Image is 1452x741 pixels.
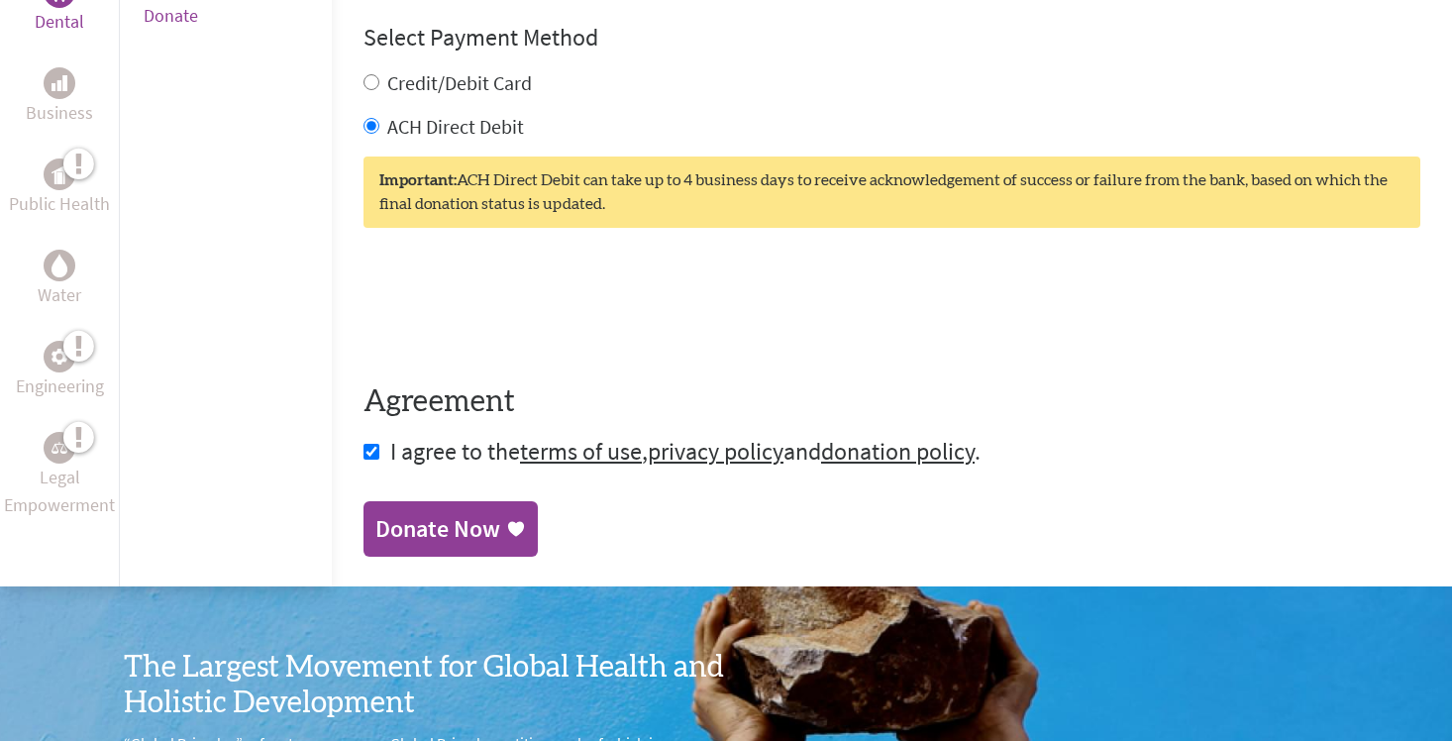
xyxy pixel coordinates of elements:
[821,436,975,467] a: donation policy
[363,267,665,345] iframe: reCAPTCHA
[9,159,110,218] a: Public HealthPublic Health
[520,436,642,467] a: terms of use
[4,464,115,519] p: Legal Empowerment
[390,436,981,467] span: I agree to the , and .
[363,22,1420,53] h4: Select Payment Method
[52,254,67,276] img: Water
[387,114,524,139] label: ACH Direct Debit
[26,99,93,127] p: Business
[124,650,726,721] h3: The Largest Movement for Global Health and Holistic Development
[26,67,93,127] a: BusinessBusiness
[16,341,104,400] a: EngineeringEngineering
[375,513,500,545] div: Donate Now
[44,432,75,464] div: Legal Empowerment
[44,250,75,281] div: Water
[35,8,84,36] p: Dental
[52,75,67,91] img: Business
[144,4,198,27] a: Donate
[38,281,81,309] p: Water
[379,172,457,188] strong: Important:
[44,67,75,99] div: Business
[52,164,67,184] img: Public Health
[363,501,538,557] a: Donate Now
[363,384,1420,420] h4: Agreement
[44,341,75,372] div: Engineering
[52,348,67,364] img: Engineering
[648,436,783,467] a: privacy policy
[52,442,67,454] img: Legal Empowerment
[363,157,1420,228] div: ACH Direct Debit can take up to 4 business days to receive acknowledgement of success or failure ...
[387,70,532,95] label: Credit/Debit Card
[16,372,104,400] p: Engineering
[4,432,115,519] a: Legal EmpowermentLegal Empowerment
[38,250,81,309] a: WaterWater
[9,190,110,218] p: Public Health
[44,159,75,190] div: Public Health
